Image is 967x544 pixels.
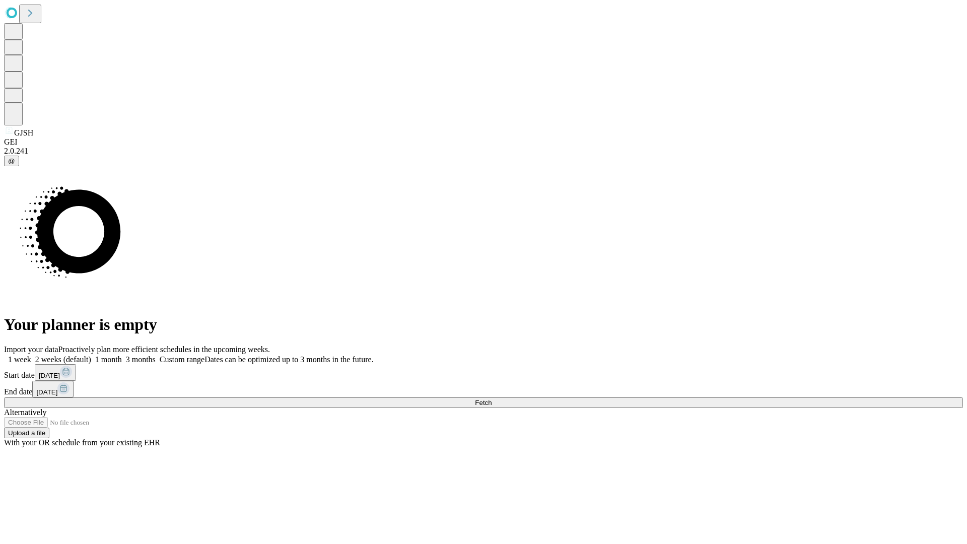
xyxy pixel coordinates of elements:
button: Upload a file [4,428,49,438]
div: 2.0.241 [4,147,963,156]
span: With your OR schedule from your existing EHR [4,438,160,447]
span: [DATE] [36,388,57,396]
span: Alternatively [4,408,46,417]
span: 3 months [126,355,156,364]
button: @ [4,156,19,166]
span: [DATE] [39,372,60,379]
h1: Your planner is empty [4,315,963,334]
span: @ [8,157,15,165]
span: 1 month [95,355,122,364]
span: 2 weeks (default) [35,355,91,364]
span: GJSH [14,128,33,137]
span: 1 week [8,355,31,364]
div: Start date [4,364,963,381]
button: [DATE] [35,364,76,381]
span: Fetch [475,399,492,406]
button: [DATE] [32,381,74,397]
span: Dates can be optimized up to 3 months in the future. [204,355,373,364]
div: End date [4,381,963,397]
div: GEI [4,138,963,147]
span: Proactively plan more efficient schedules in the upcoming weeks. [58,345,270,354]
span: Custom range [160,355,204,364]
span: Import your data [4,345,58,354]
button: Fetch [4,397,963,408]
